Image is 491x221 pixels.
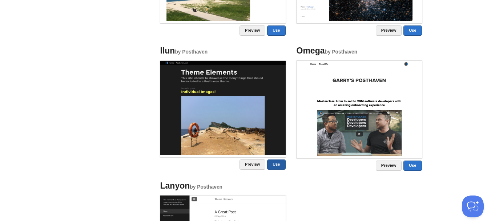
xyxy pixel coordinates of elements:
[376,25,402,36] a: Preview
[325,49,357,55] small: by Posthaven
[160,181,286,190] h4: Lanyon
[376,161,402,171] a: Preview
[160,46,286,55] h4: Ilun
[267,159,285,170] a: Use
[297,61,422,156] img: Screenshot
[160,61,286,155] img: Screenshot
[462,196,484,217] iframe: Help Scout Beacon - Open
[175,49,208,55] small: by Posthaven
[297,46,422,55] h4: Omega
[267,25,285,36] a: Use
[403,161,422,171] a: Use
[403,25,422,36] a: Use
[240,25,266,36] a: Preview
[240,159,266,170] a: Preview
[190,184,222,190] small: by Posthaven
